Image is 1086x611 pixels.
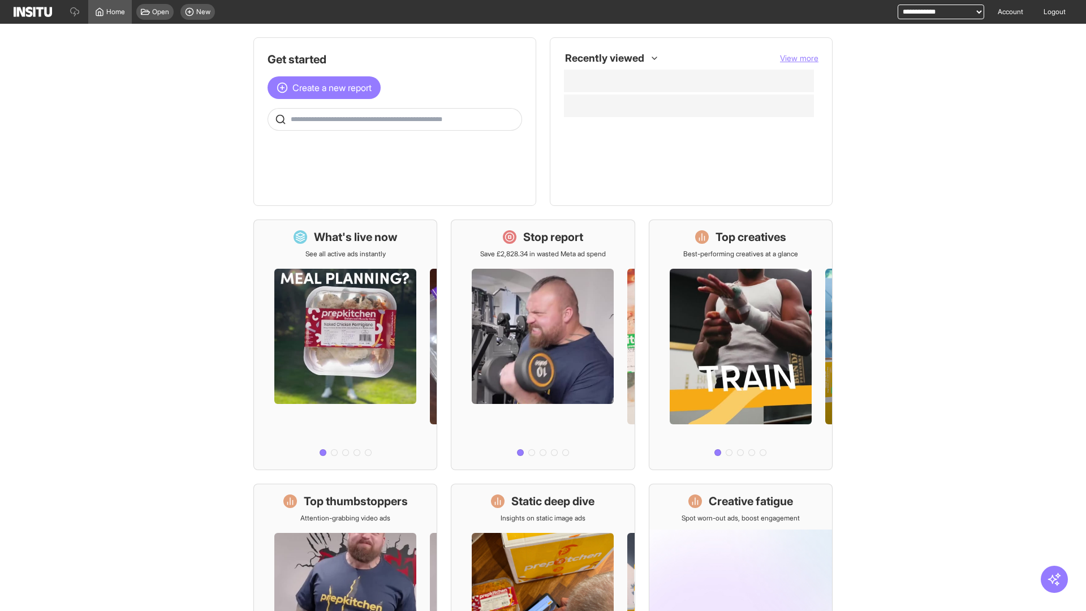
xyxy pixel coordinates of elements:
button: View more [780,53,818,64]
h1: Top creatives [716,229,786,245]
span: Create a new report [292,81,372,94]
span: View more [780,53,818,63]
h1: Get started [268,51,522,67]
span: Open [152,7,169,16]
a: Stop reportSave £2,828.34 in wasted Meta ad spend [451,220,635,470]
span: Home [106,7,125,16]
p: See all active ads instantly [305,249,386,259]
h1: What's live now [314,229,398,245]
p: Best-performing creatives at a glance [683,249,798,259]
img: Logo [14,7,52,17]
p: Attention-grabbing video ads [300,514,390,523]
button: Create a new report [268,76,381,99]
a: Top creativesBest-performing creatives at a glance [649,220,833,470]
h1: Static deep dive [511,493,594,509]
h1: Top thumbstoppers [304,493,408,509]
a: What's live nowSee all active ads instantly [253,220,437,470]
span: New [196,7,210,16]
h1: Stop report [523,229,583,245]
p: Save £2,828.34 in wasted Meta ad spend [480,249,606,259]
p: Insights on static image ads [501,514,585,523]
